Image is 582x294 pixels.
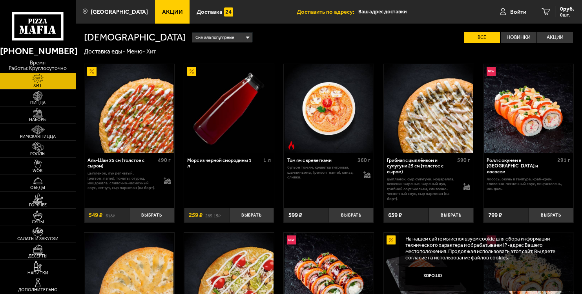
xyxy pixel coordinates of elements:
span: 799 ₽ [488,212,502,218]
span: 490 г [158,157,171,164]
div: Хит [146,48,156,55]
p: бульон том ям, креветка тигровая, шампиньоны, [PERSON_NAME], кинза, сливки. [287,165,358,180]
button: Выбрать [528,208,573,223]
img: Морс из черной смородины 1 л [184,64,273,153]
button: Выбрать [429,208,474,223]
s: 289.15 ₽ [205,212,221,218]
span: 0 руб. [560,6,574,12]
img: Акционный [387,235,396,244]
span: 659 ₽ [388,212,402,218]
img: Акционный [87,67,96,76]
button: Выбрать [229,208,274,223]
img: Аль-Шам 25 см (толстое с сыром) [85,64,173,153]
span: 360 г [358,157,370,164]
div: Аль-Шам 25 см (толстое с сыром) [88,158,156,169]
span: 259 ₽ [189,212,203,218]
img: Грибная с цыплёнком и сулугуни 25 см (толстое с сыром) [384,64,473,153]
img: Ролл с окунем в темпуре и лососем [484,64,573,153]
img: 15daf4d41897b9f0e9f617042186c801.svg [224,7,233,17]
span: Войти [510,9,526,15]
button: Выбрать [329,208,374,223]
p: цыпленок, сыр сулугуни, моцарелла, вешенки жареные, жареный лук, грибной соус Жюльен, сливочно-че... [387,177,457,201]
img: Том ям с креветками [285,64,373,153]
p: лосось, окунь в темпуре, краб-крем, сливочно-чесночный соус, микрозелень, миндаль. [487,177,570,191]
a: Меню- [126,48,145,55]
label: Акции [537,32,573,43]
div: Том ям с креветками [287,158,356,164]
a: АкционныйМорс из черной смородины 1 л [184,64,274,153]
a: НовинкаРолл с окунем в темпуре и лососем [483,64,573,153]
p: цыпленок, лук репчатый, [PERSON_NAME], томаты, огурец, моцарелла, сливочно-чесночный соус, кетчуп... [88,171,158,190]
span: 549 ₽ [89,212,102,218]
img: Акционный [187,67,196,76]
div: Грибная с цыплёнком и сулугуни 25 см (толстое с сыром) [387,158,455,175]
h1: [DEMOGRAPHIC_DATA] [84,33,186,42]
img: Острое блюдо [287,141,296,150]
span: 599 ₽ [288,212,302,218]
a: Острое блюдоТом ям с креветками [284,64,374,153]
a: Доставка еды- [84,48,125,55]
button: Хорошо [405,267,460,285]
label: Новинки [501,32,536,43]
a: АкционныйАль-Шам 25 см (толстое с сыром) [84,64,174,153]
button: Выбрать [129,208,174,223]
span: Доставка [197,9,223,15]
p: На нашем сайте мы используем cookie для сбора информации технического характера и обрабатываем IP... [405,236,563,261]
span: Акции [162,9,183,15]
span: 291 г [557,157,570,164]
span: 1 л [263,157,271,164]
span: 590 г [457,157,470,164]
s: 618 ₽ [106,212,115,218]
span: [GEOGRAPHIC_DATA] [91,9,148,15]
div: Морс из черной смородины 1 л [187,158,261,169]
a: Грибная с цыплёнком и сулугуни 25 см (толстое с сыром) [384,64,474,153]
span: Сначала популярные [195,32,234,43]
label: Все [464,32,500,43]
div: Ролл с окунем в [GEOGRAPHIC_DATA] и лососем [487,158,555,175]
span: 0 шт. [560,13,574,17]
span: Доставить по адресу: [297,9,358,15]
img: Новинка [487,67,496,76]
input: Ваш адрес доставки [358,5,475,19]
img: Новинка [287,235,296,244]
